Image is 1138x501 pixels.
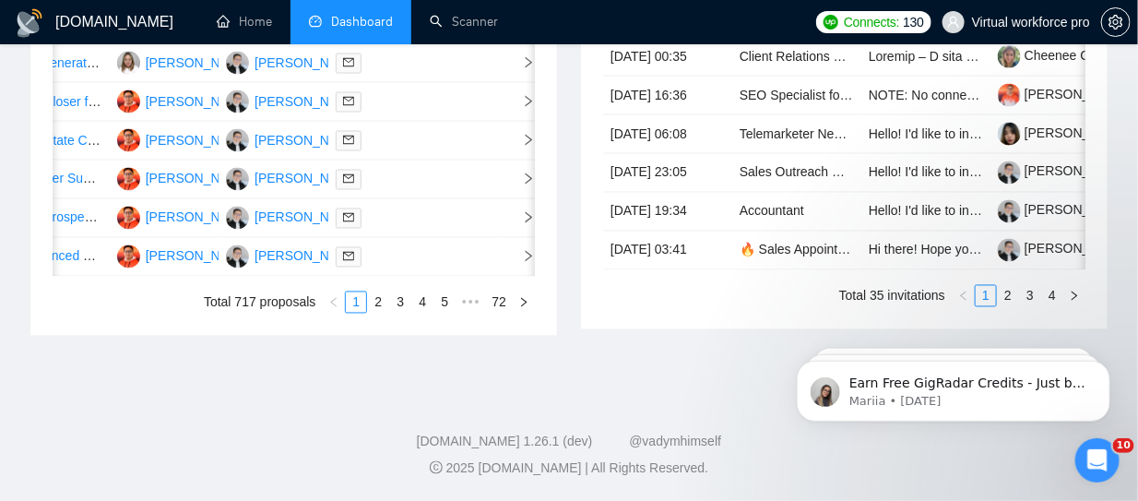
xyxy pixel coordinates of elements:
[998,45,1021,68] img: c13WTfVG1rypUxqqHTaIA-VIxHzB3NSxtz77ey7hh90ujrweVbY4ht-N7xnHmIMIra
[433,292,456,314] li: 5
[1101,15,1131,30] a: setting
[226,209,470,224] a: LB[PERSON_NAME] [PERSON_NAME]
[367,292,389,314] li: 2
[343,212,354,223] span: mail
[603,232,732,270] td: [DATE] 03:41
[217,14,272,30] a: homeHome
[456,292,485,314] span: •••
[953,285,975,307] button: left
[255,169,470,189] div: [PERSON_NAME] [PERSON_NAME]
[1041,285,1063,307] li: 4
[226,207,249,230] img: LB
[976,286,996,306] a: 1
[507,134,535,147] span: right
[603,115,732,154] td: [DATE] 06:08
[507,56,535,69] span: right
[740,204,804,219] a: Accountant
[629,435,721,449] a: @vadymhimself
[226,93,470,108] a: LB[PERSON_NAME] [PERSON_NAME]
[146,130,252,150] div: [PERSON_NAME]
[732,154,861,193] td: Sales Outreach Representative – HR Consulting Services (Commission-Based | Flexible Hours)
[603,38,732,77] td: [DATE] 00:35
[513,292,535,314] li: Next Page
[390,292,410,313] a: 3
[117,54,362,69] a: CR[PERSON_NAME] [PERSON_NAME]
[255,91,470,112] div: [PERSON_NAME] [PERSON_NAME]
[1101,7,1131,37] button: setting
[15,8,44,38] img: logo
[226,90,249,113] img: LB
[343,251,354,262] span: mail
[331,14,393,30] span: Dashboard
[603,77,732,115] td: [DATE] 16:36
[80,71,318,88] p: Message from Mariia, sent 9w ago
[507,250,535,263] span: right
[117,171,252,185] a: KM[PERSON_NAME]
[146,91,252,112] div: [PERSON_NAME]
[953,285,975,307] li: Previous Page
[146,169,252,189] div: [PERSON_NAME]
[998,286,1018,306] a: 2
[117,207,140,230] img: KM
[117,209,252,224] a: KM[PERSON_NAME]
[1069,291,1080,302] span: right
[1063,285,1085,307] button: right
[1113,438,1134,453] span: 10
[998,87,1131,101] a: [PERSON_NAME]
[740,88,954,102] a: SEO Specialist for Managed Services
[1019,285,1041,307] li: 3
[226,245,249,268] img: LB
[343,173,354,185] span: mail
[998,200,1021,223] img: c1AyKq6JICviXaEpkmdqJS9d0fu8cPtAjDADDsaqrL33dmlxerbgAEFrRdAYEnyeyq
[117,248,252,263] a: KM[PERSON_NAME]
[255,246,470,267] div: [PERSON_NAME] [PERSON_NAME]
[430,14,498,30] a: searchScanner
[486,292,512,313] a: 72
[732,38,861,77] td: Client Relations Specialist
[368,292,388,313] a: 2
[309,15,322,28] span: dashboard
[603,193,732,232] td: [DATE] 19:34
[603,154,732,193] td: [DATE] 23:05
[343,135,354,146] span: mail
[146,53,362,73] div: [PERSON_NAME] [PERSON_NAME]
[117,132,252,147] a: KM[PERSON_NAME]
[740,49,889,64] a: Client Relations Specialist
[839,285,945,307] li: Total 35 invitations
[117,129,140,152] img: KM
[998,48,1122,63] a: Cheenee Casero
[732,193,861,232] td: Accountant
[434,292,455,313] a: 5
[417,435,593,449] a: [DOMAIN_NAME] 1.26.1 (dev)
[117,93,252,108] a: KM[PERSON_NAME]
[15,459,1123,479] div: 2025 [DOMAIN_NAME] | All Rights Reserved.
[998,239,1021,262] img: c1AyKq6JICviXaEpkmdqJS9d0fu8cPtAjDADDsaqrL33dmlxerbgAEFrRdAYEnyeyq
[844,12,899,32] span: Connects:
[1020,286,1040,306] a: 3
[507,173,535,185] span: right
[740,126,981,141] a: Telemarketer Needed for Lead Generation
[412,292,433,313] a: 4
[411,292,433,314] li: 4
[146,208,252,228] div: [PERSON_NAME]
[998,123,1021,146] img: c1fODwZsz5Fak3Hn876IX78oy_Rm60z6iPw_PJyZW1ox3cU6SluZIif8p2NurrcB7o
[507,211,535,224] span: right
[255,208,470,228] div: [PERSON_NAME] [PERSON_NAME]
[226,132,470,147] a: LB[PERSON_NAME] [PERSON_NAME]
[732,115,861,154] td: Telemarketer Needed for Lead Generation
[117,245,140,268] img: KM
[732,232,861,270] td: 🔥 Sales Appointment Setter – Book Qualified Calls & Manage our Pipeline on GoHighLevel (GHL)
[328,297,339,308] span: left
[346,292,366,313] a: 1
[226,171,470,185] a: LB[PERSON_NAME] [PERSON_NAME]
[323,292,345,314] button: left
[513,292,535,314] button: right
[226,129,249,152] img: LB
[507,95,535,108] span: right
[732,77,861,115] td: SEO Specialist for Managed Services
[343,57,354,68] span: mail
[1042,286,1062,306] a: 4
[1102,15,1130,30] span: setting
